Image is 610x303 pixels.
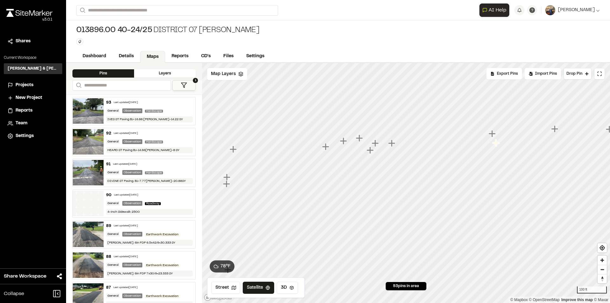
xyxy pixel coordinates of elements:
button: Search [76,5,88,16]
button: Search [72,80,84,91]
div: 89 [106,223,111,229]
div: General [106,108,120,113]
button: Zoom in [598,256,607,265]
span: Settings [16,133,34,140]
div: Observation [122,170,142,175]
div: DIVINE ST Paving. BJ-7.77[PERSON_NAME]-20.88SY [106,178,193,184]
a: Dashboard [76,50,112,62]
div: No pins available to export [486,68,522,79]
div: Map marker [489,130,497,138]
div: District 07 [PERSON_NAME] [76,25,260,36]
div: Open AI Assistant [479,3,512,17]
a: Maps [140,51,165,63]
button: Reset bearing to north [598,274,607,283]
span: Roadway [145,202,161,205]
div: Map marker [388,139,396,148]
span: 78 ° F [220,263,231,270]
div: Map marker [224,266,233,274]
a: OpenStreetMap [529,298,560,302]
span: Earthwork Excavation [145,264,180,267]
div: General [106,293,120,298]
a: Reports [165,50,195,62]
div: Observation [122,201,142,206]
span: Export Pins [497,71,518,77]
span: Map Layers [211,71,236,78]
button: Find my location [598,243,607,252]
div: Map marker [322,143,330,151]
div: Map marker [223,180,231,188]
a: Settings [8,133,58,140]
a: Files [217,50,240,62]
img: rebrand.png [6,9,52,17]
div: [PERSON_NAME]: 6in FDP 7x30/9=23.333 SY [106,271,193,277]
img: file [73,222,104,247]
div: 88 [106,254,111,260]
span: Collapse [4,290,24,298]
a: Settings [240,50,271,62]
span: Hardscape [145,171,163,174]
div: Pins [72,69,134,78]
button: 3D [277,282,298,294]
span: Hardscape [145,110,163,113]
div: General [106,170,120,175]
div: Map marker [340,137,348,145]
div: Last updated [DATE] [114,193,138,197]
a: New Project [8,94,58,101]
button: Open AI Assistant [479,3,509,17]
div: Last updated [DATE] [113,162,137,166]
span: Import Pins [535,71,557,77]
div: 93 [106,100,111,106]
div: 91 [106,162,111,167]
span: Zoom out [598,265,607,274]
img: file [73,160,104,185]
div: Map marker [356,134,364,142]
div: 100 ft [577,286,607,293]
div: General [106,263,120,267]
a: Projects [8,82,58,89]
a: Shares [8,38,58,45]
a: Reports [8,107,58,114]
span: Earthwork Excavation [145,233,180,236]
img: file [73,98,104,124]
a: CD's [195,50,217,62]
button: 78°F [210,260,234,272]
h3: [PERSON_NAME] & [PERSON_NAME] Inc. [8,66,58,72]
span: [PERSON_NAME] [558,7,595,14]
button: Drop Pin [564,68,592,79]
button: Edit Tags [76,38,83,45]
div: Map marker [230,145,238,154]
div: Map marker [223,173,232,182]
div: 90 [106,192,112,198]
div: General [106,232,120,237]
span: Drop Pin [566,71,582,77]
div: Last updated [DATE] [114,101,138,105]
a: Maxar [594,298,608,302]
div: Last updated [DATE] [114,224,138,228]
div: Last updated [DATE] [113,286,138,290]
div: Observation [122,139,142,144]
span: New Project [16,94,42,101]
img: file [73,252,104,278]
button: 1 [172,80,196,91]
div: General [106,139,120,144]
span: AI Help [489,6,506,14]
div: General [106,201,120,206]
a: Mapbox logo [204,294,232,301]
a: Map feedback [561,298,593,302]
span: Share Workspace [4,272,46,280]
span: 013896.00 40-24/25 [76,25,152,36]
div: 87 [106,285,111,291]
div: 92 [106,131,111,136]
div: Observation [122,232,142,237]
div: Last updated [DATE] [114,132,138,135]
span: Hardscape [145,141,163,143]
a: Mapbox [510,298,528,302]
div: Map marker [551,125,559,133]
div: Import Pins into your project [525,68,561,79]
img: banner-white.png [73,191,104,216]
div: Observation [122,263,142,267]
p: Current Workspace [4,55,62,61]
